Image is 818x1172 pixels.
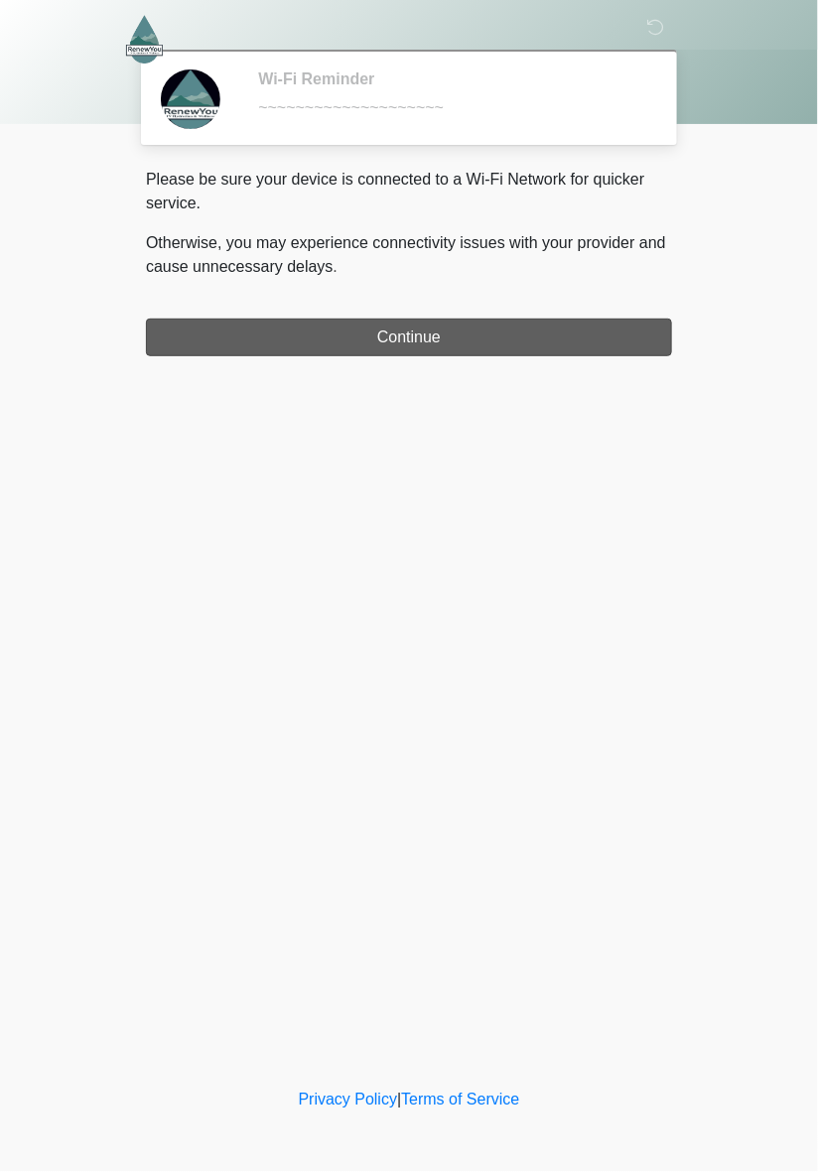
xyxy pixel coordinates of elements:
p: Please be sure your device is connected to a Wi-Fi Network for quicker service. [146,168,672,215]
a: | [397,1092,401,1108]
a: Privacy Policy [299,1092,398,1108]
a: Terms of Service [401,1092,519,1108]
p: Otherwise, you may experience connectivity issues with your provider and cause unnecessary delays [146,231,672,279]
span: . [334,258,338,275]
img: RenewYou IV Hydration and Wellness Logo [126,15,163,64]
button: Continue [146,319,672,356]
h2: Wi-Fi Reminder [258,69,642,88]
img: Agent Avatar [161,69,220,129]
div: ~~~~~~~~~~~~~~~~~~~~ [258,96,642,120]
